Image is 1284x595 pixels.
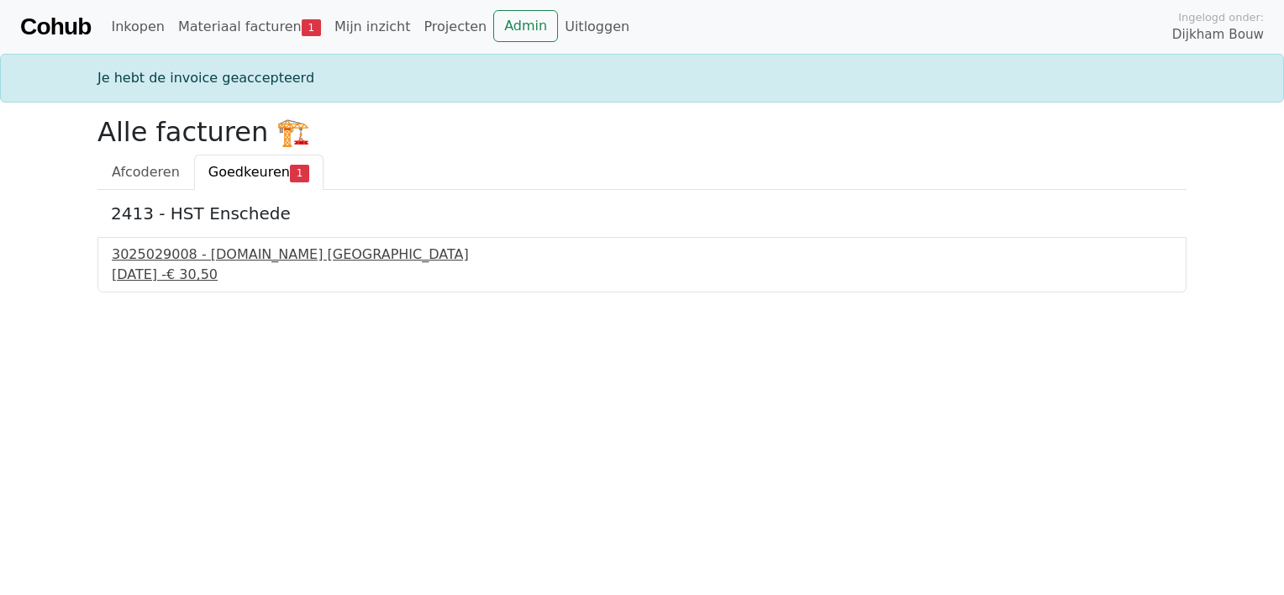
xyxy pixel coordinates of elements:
[87,68,1197,88] div: Je hebt de invoice geaccepteerd
[111,203,1173,224] h5: 2413 - HST Enschede
[1172,25,1264,45] span: Dijkham Bouw
[194,155,324,190] a: Goedkeuren1
[97,155,194,190] a: Afcoderen
[166,266,218,282] span: € 30,50
[112,164,180,180] span: Afcoderen
[104,10,171,44] a: Inkopen
[97,116,1187,148] h2: Alle facturen 🏗️
[493,10,558,42] a: Admin
[1178,9,1264,25] span: Ingelogd onder:
[290,165,309,182] span: 1
[328,10,418,44] a: Mijn inzicht
[208,164,290,180] span: Goedkeuren
[171,10,328,44] a: Materiaal facturen1
[112,245,1172,285] a: 3025029008 - [DOMAIN_NAME] [GEOGRAPHIC_DATA][DATE] -€ 30,50
[112,265,1172,285] div: [DATE] -
[302,19,321,36] span: 1
[112,245,1172,265] div: 3025029008 - [DOMAIN_NAME] [GEOGRAPHIC_DATA]
[558,10,636,44] a: Uitloggen
[20,7,91,47] a: Cohub
[417,10,493,44] a: Projecten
